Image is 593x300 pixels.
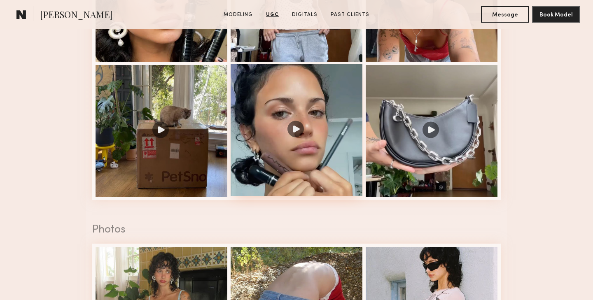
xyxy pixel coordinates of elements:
[289,11,321,19] a: Digitals
[481,6,529,23] button: Message
[327,11,373,19] a: Past Clients
[40,8,112,23] span: [PERSON_NAME]
[220,11,256,19] a: Modeling
[92,225,501,235] div: Photos
[532,11,580,18] a: Book Model
[263,11,282,19] a: UGC
[532,6,580,23] button: Book Model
